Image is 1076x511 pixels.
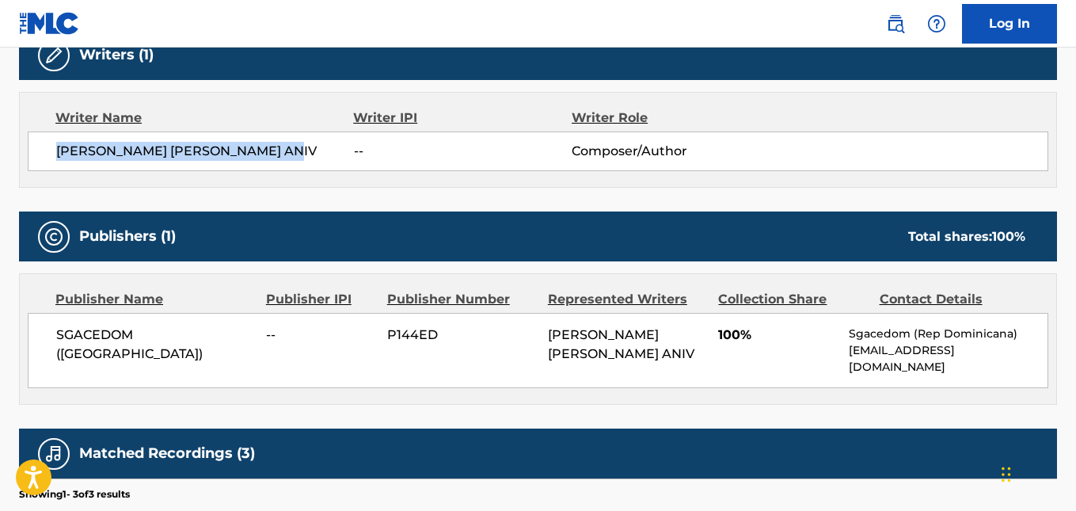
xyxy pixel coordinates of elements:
[44,227,63,246] img: Publishers
[880,8,911,40] a: Public Search
[886,14,905,33] img: search
[921,8,952,40] div: Help
[387,326,536,345] span: P144ED
[572,142,770,161] span: Composer/Author
[572,109,770,128] div: Writer Role
[44,46,63,65] img: Writers
[387,290,536,309] div: Publisher Number
[19,12,80,35] img: MLC Logo
[997,435,1076,511] div: Widget de chat
[79,227,176,246] h5: Publishers (1)
[548,327,694,361] span: [PERSON_NAME] [PERSON_NAME] ANIV
[718,326,837,345] span: 100%
[718,290,867,309] div: Collection Share
[266,290,375,309] div: Publisher IPI
[997,435,1076,511] iframe: Chat Widget
[992,229,1025,244] span: 100 %
[56,326,254,364] span: SGACEDOM ([GEOGRAPHIC_DATA])
[56,142,354,161] span: [PERSON_NAME] [PERSON_NAME] ANIV
[849,326,1047,342] p: Sgacedom (Rep Dominicana)
[19,487,130,501] p: Showing 1 - 3 of 3 results
[908,227,1025,246] div: Total shares:
[962,4,1057,44] a: Log In
[266,326,375,345] span: --
[55,290,254,309] div: Publisher Name
[79,46,154,64] h5: Writers (1)
[353,109,572,128] div: Writer IPI
[79,444,255,463] h5: Matched Recordings (3)
[44,444,63,463] img: Matched Recordings
[1002,451,1011,498] div: Arrastrar
[849,342,1047,376] p: [EMAIL_ADDRESS][DOMAIN_NAME]
[880,290,1028,309] div: Contact Details
[548,290,707,309] div: Represented Writers
[354,142,572,161] span: --
[927,14,946,33] img: help
[55,109,353,128] div: Writer Name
